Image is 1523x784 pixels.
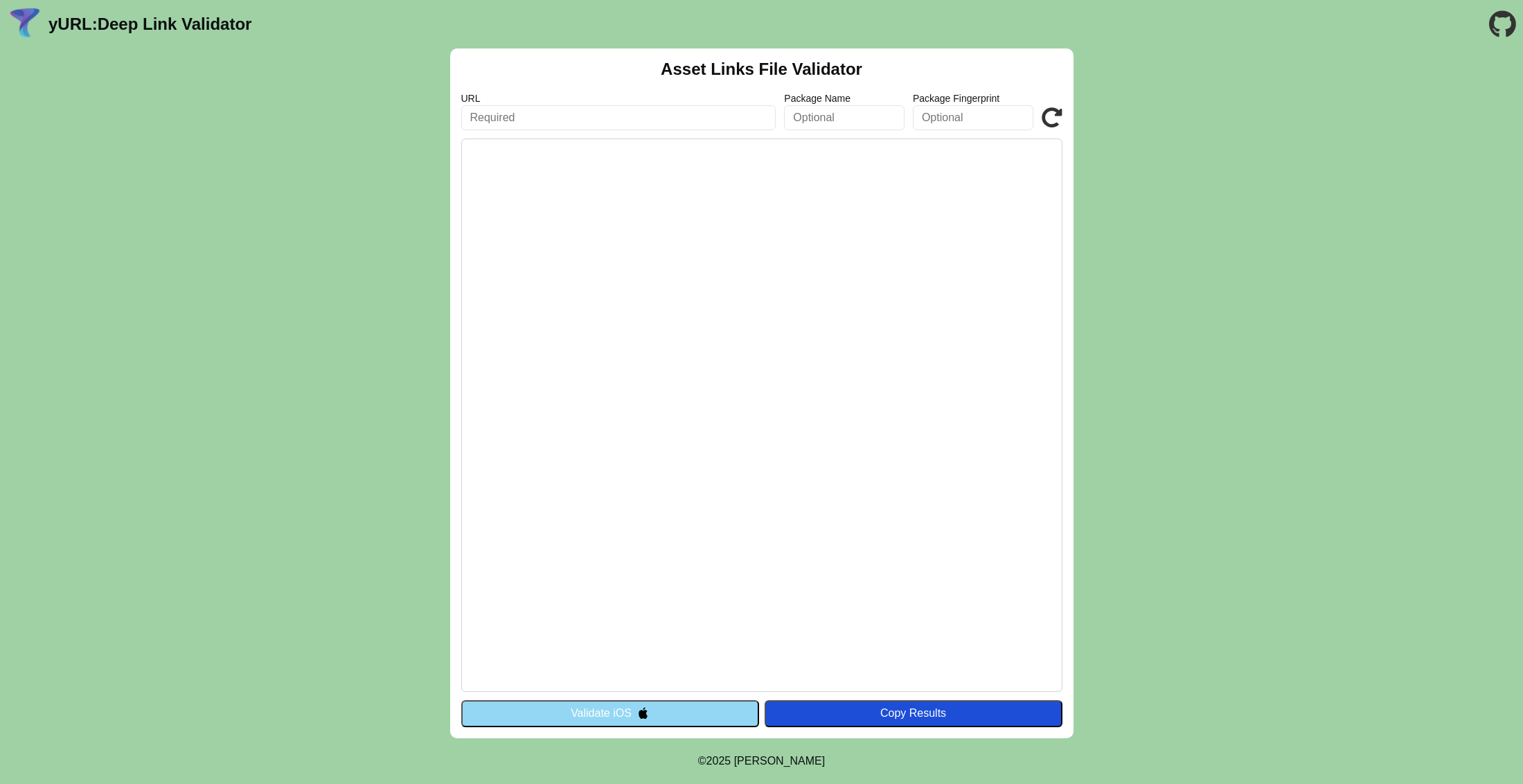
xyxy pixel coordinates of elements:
input: Required [461,105,776,130]
footer: © [698,738,825,784]
label: URL [461,93,776,104]
button: Validate iOS [461,700,759,727]
a: Michael Ibragimchayev's Personal Site [734,755,826,767]
label: Package Name [784,93,905,104]
a: yURL:Deep Link Validator [48,15,251,34]
input: Optional [784,105,905,130]
img: appleIcon.svg [637,707,649,719]
label: Package Fingerprint [913,93,1033,104]
img: yURL Logo [7,6,43,42]
input: Optional [913,105,1033,130]
h2: Asset Links File Validator [661,60,862,79]
button: Copy Results [765,700,1062,727]
div: Copy Results [772,707,1056,720]
span: 2025 [706,755,731,767]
